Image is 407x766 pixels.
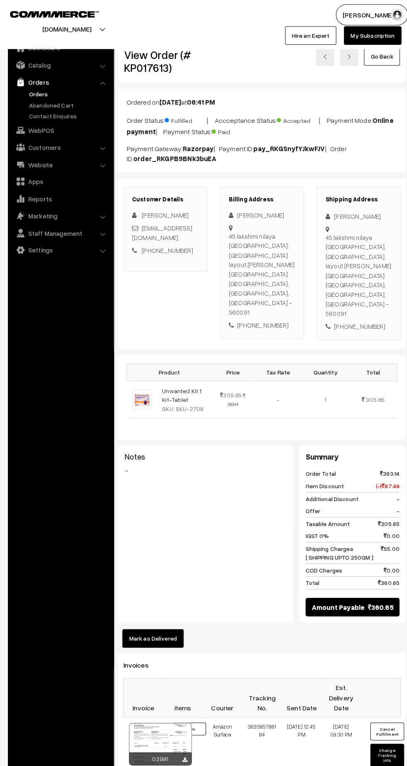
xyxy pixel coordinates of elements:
b: [DATE] [157,96,178,104]
img: COMMMERCE [10,11,98,17]
span: Total [300,568,314,576]
a: Catalog [10,56,109,71]
h3: Notes [123,444,282,453]
a: Contact Enquires [27,110,109,118]
img: user [384,8,397,21]
a: Orders [10,73,109,88]
span: 1 [319,389,321,396]
h3: Summary [300,444,392,453]
button: [PERSON_NAME] [330,4,401,25]
a: Unwanted Kit 1 Kit-Tablet [159,380,198,396]
a: WebPOS [10,120,109,135]
th: Invoice [122,666,161,704]
div: [PERSON_NAME] [320,208,385,217]
a: [PHONE_NUMBER] [140,242,190,250]
span: IGST 0% [300,521,323,530]
span: 393.14 [373,460,392,469]
th: Price [208,357,250,374]
th: Est. Delivery Date [316,666,355,704]
span: - [389,497,392,506]
th: Courier [199,666,238,704]
h2: View Order (# KP017613) [122,47,204,73]
span: Shipping Charges [ SHIPPING UPTO 250GM ] [300,534,367,551]
span: Amount Payable [306,591,358,601]
h3: Customer Details [130,192,195,199]
button: Mark as Delivered [120,617,181,636]
span: Paid [208,123,250,134]
span: 305.65 [216,384,238,391]
b: Razorpay [180,142,210,150]
th: Total [343,357,390,374]
a: COMMMERCE [10,8,83,18]
a: Reports [10,188,109,203]
b: order_RKGPB9BNk3buEA [131,152,213,160]
td: - [250,374,297,410]
span: Additional Discount [300,485,352,494]
b: pay_RKGSnyfYJkwFJV [249,142,319,150]
a: Staff Management [10,221,109,236]
a: [EMAIL_ADDRESS][DOMAIN_NAME] [130,220,189,237]
th: Tax Rate [250,357,297,374]
th: Items [160,666,199,704]
div: [PHONE_NUMBER] [225,314,290,324]
div: SKU: SKU-2708 [159,396,203,405]
span: Invoices [121,649,156,657]
span: 0.00 [377,521,392,530]
button: Cancel Fulfillment [364,709,397,727]
a: Go Back [358,46,393,64]
p: Order Status: | Accceptance Status: | Payment Mode: | Payment Status: [125,112,390,134]
p: Ordered on at [125,95,390,105]
button: [DOMAIN_NAME] [13,18,119,39]
th: Tracking No. [238,666,277,704]
span: - [389,485,392,494]
a: Hire an Expert [280,26,331,44]
span: 305.65 [371,509,392,518]
b: 06:41 PM [184,96,211,104]
img: left-arrow.png [317,53,322,58]
div: [PHONE_NUMBER] [320,316,385,325]
span: Offer [300,497,315,506]
span: Fulfilled [162,112,203,122]
h3: Shipping Address [320,192,385,199]
span: Accepted [272,112,314,122]
a: Abandoned Cart [27,99,109,108]
th: Product [125,357,208,374]
div: 02991 [127,738,189,751]
a: Marketing [10,204,109,219]
blockquote: - [123,457,282,467]
span: 0.00 [377,555,392,564]
span: Item Discount [300,472,338,481]
a: Orders [27,88,109,97]
span: 305.65 [360,389,378,396]
button: Change Tracking Info [364,730,397,752]
th: Quantity [297,357,343,374]
div: 45 lakshmi nilaya [GEOGRAPHIC_DATA], [GEOGRAPHIC_DATA] layout [PERSON_NAME][GEOGRAPHIC_DATA] [GEO... [225,227,290,311]
span: 55.00 [374,534,392,551]
a: My Subscription [338,26,395,44]
a: Apps [10,171,109,186]
th: Sent Date [277,666,316,704]
span: 360.65 [361,591,386,601]
div: [PERSON_NAME] [225,206,290,216]
span: [PERSON_NAME] [140,207,186,215]
h3: Billing Address [225,192,290,199]
div: 45 lakshmi nilaya [GEOGRAPHIC_DATA], [GEOGRAPHIC_DATA] layout [PERSON_NAME][GEOGRAPHIC_DATA] [GEO... [320,228,385,313]
a: Settings [10,238,109,253]
span: (-) 87.49 [369,472,392,481]
a: Website [10,154,109,169]
p: Payment Gateway: | Payment ID: | Order ID: [125,141,390,161]
span: Taxable Amount [300,509,344,518]
span: Order Total [300,460,330,469]
span: COD Charges [300,555,336,564]
img: UNWANTED KIT.jpeg [130,382,150,402]
a: Customers [10,137,109,152]
img: right-arrow.png [341,53,346,58]
span: 360.65 [371,568,392,576]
